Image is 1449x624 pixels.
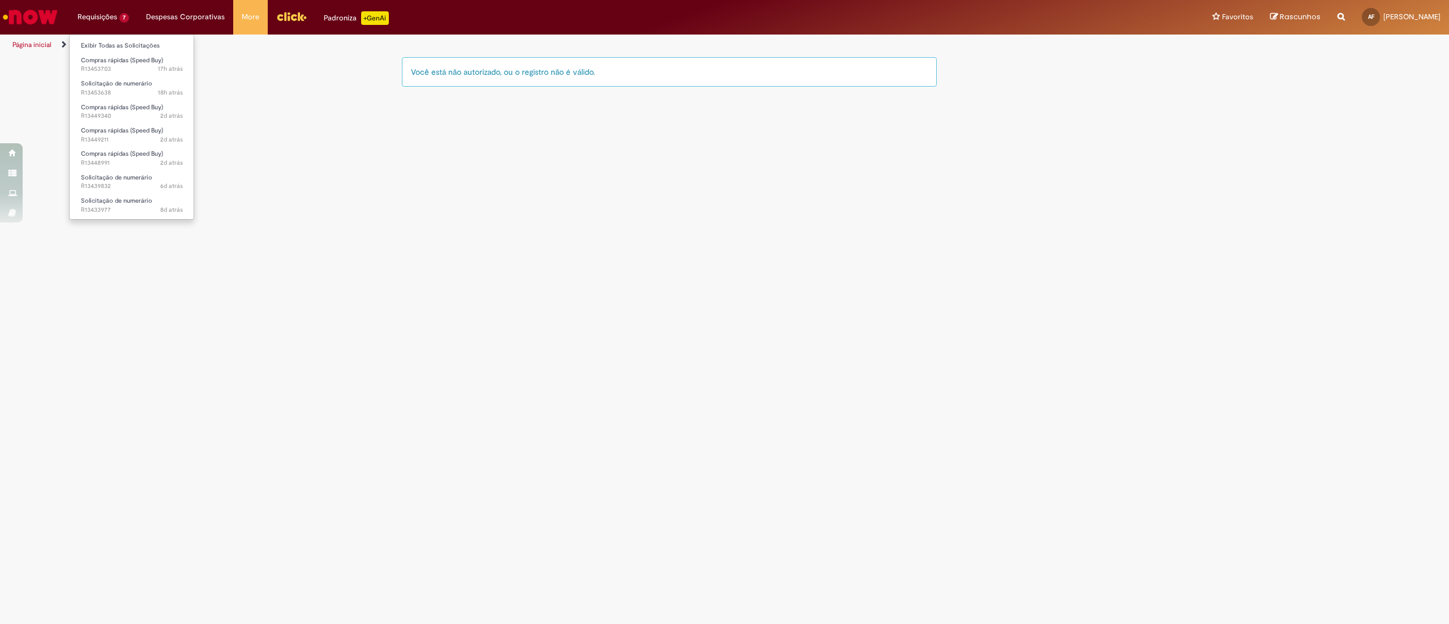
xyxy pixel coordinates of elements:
a: Aberto R13439832 : Solicitação de numerário [70,172,194,193]
div: Você está não autorizado, ou o registro não é válido. [402,57,937,87]
span: [PERSON_NAME] [1383,12,1441,22]
span: R13448991 [81,159,183,168]
p: +GenAi [361,11,389,25]
span: 17h atrás [158,65,183,73]
span: 2d atrás [160,112,183,120]
span: Solicitação de numerário [81,79,152,88]
span: Solicitação de numerário [81,196,152,205]
span: 2d atrás [160,135,183,144]
ul: Trilhas de página [8,35,958,55]
time: 26/08/2025 15:45:43 [160,135,183,144]
a: Aberto R13448991 : Compras rápidas (Speed Buy) [70,148,194,169]
span: Despesas Corporativas [146,11,225,23]
span: Solicitação de numerário [81,173,152,182]
a: Aberto R13449340 : Compras rápidas (Speed Buy) [70,101,194,122]
span: R13433977 [81,206,183,215]
span: 18h atrás [158,88,183,97]
span: Rascunhos [1280,11,1321,22]
span: Favoritos [1222,11,1253,23]
img: click_logo_yellow_360x200.png [276,8,307,25]
time: 20/08/2025 17:52:38 [160,206,183,214]
span: R13453638 [81,88,183,97]
span: Compras rápidas (Speed Buy) [81,126,163,135]
span: More [242,11,259,23]
time: 27/08/2025 16:39:53 [158,88,183,97]
span: Compras rápidas (Speed Buy) [81,56,163,65]
span: 6d atrás [160,182,183,190]
time: 26/08/2025 15:15:55 [160,159,183,167]
time: 27/08/2025 16:49:06 [158,65,183,73]
span: 2d atrás [160,159,183,167]
time: 26/08/2025 16:05:21 [160,112,183,120]
span: Requisições [78,11,117,23]
a: Aberto R13449211 : Compras rápidas (Speed Buy) [70,125,194,146]
span: AF [1368,13,1374,20]
span: R13449211 [81,135,183,144]
div: Padroniza [324,11,389,25]
a: Aberto R13433977 : Solicitação de numerário [70,195,194,216]
span: 7 [119,13,129,23]
a: Aberto R13453703 : Compras rápidas (Speed Buy) [70,54,194,75]
a: Exibir Todas as Solicitações [70,40,194,52]
span: R13453703 [81,65,183,74]
span: Compras rápidas (Speed Buy) [81,149,163,158]
a: Aberto R13453638 : Solicitação de numerário [70,78,194,99]
ul: Requisições [69,34,194,220]
a: Página inicial [12,40,52,49]
span: R13439832 [81,182,183,191]
span: Compras rápidas (Speed Buy) [81,103,163,112]
time: 22/08/2025 13:06:23 [160,182,183,190]
span: 8d atrás [160,206,183,214]
span: R13449340 [81,112,183,121]
a: Rascunhos [1270,12,1321,23]
img: ServiceNow [1,6,59,28]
